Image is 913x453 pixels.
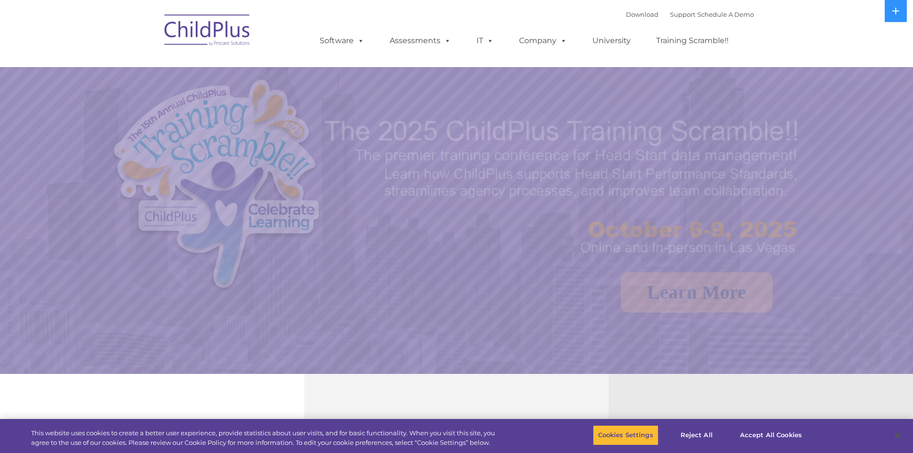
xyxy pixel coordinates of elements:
a: Software [310,31,374,50]
div: This website uses cookies to create a better user experience, provide statistics about user visit... [31,429,502,447]
a: University [583,31,640,50]
font: | [626,11,754,18]
button: Reject All [667,425,727,445]
a: Training Scramble!! [647,31,738,50]
a: Download [626,11,659,18]
button: Close [887,425,908,446]
a: Assessments [380,31,461,50]
a: Schedule A Demo [697,11,754,18]
button: Accept All Cookies [735,425,807,445]
button: Cookies Settings [593,425,659,445]
a: Support [670,11,695,18]
a: IT [467,31,503,50]
img: ChildPlus by Procare Solutions [160,8,255,56]
a: Company [509,31,577,50]
a: Learn More [621,272,773,313]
